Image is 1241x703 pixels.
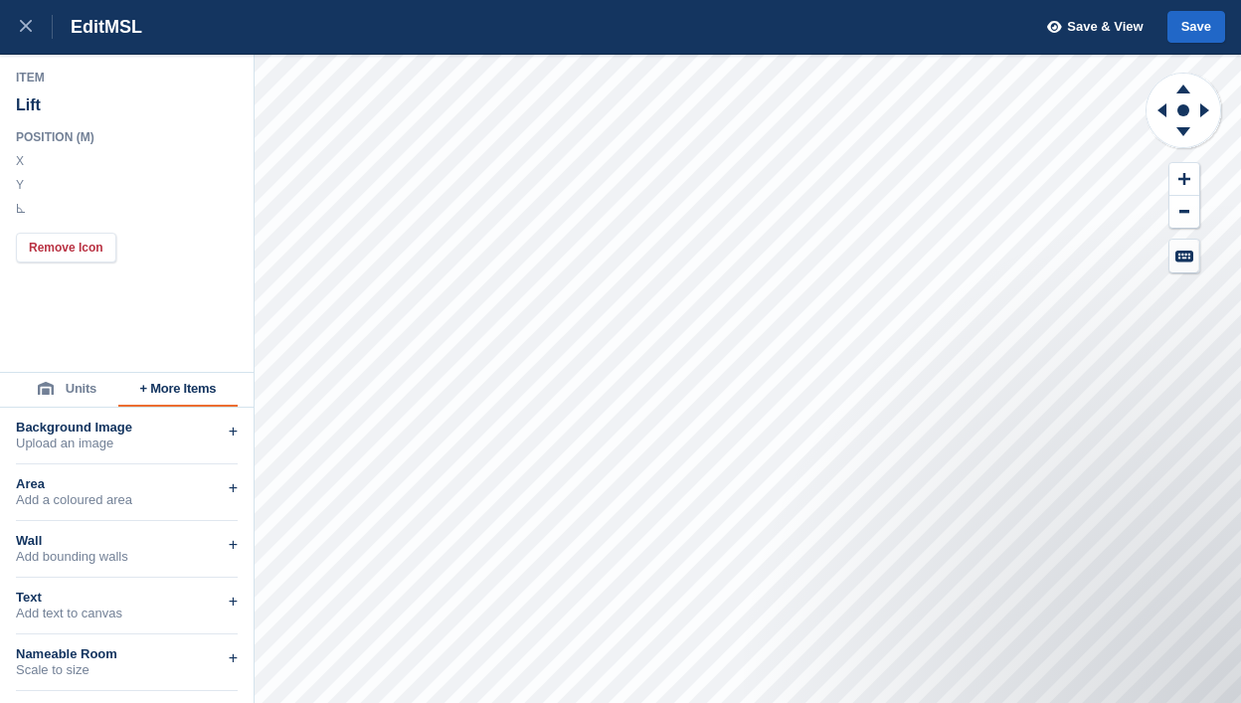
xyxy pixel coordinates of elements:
div: Item [16,70,239,86]
button: + More Items [118,373,238,407]
div: + [229,590,238,614]
button: Keyboard Shortcuts [1169,240,1199,272]
div: Text [16,590,238,606]
div: Nameable RoomScale to size+ [16,634,238,691]
div: + [229,533,238,557]
div: Upload an image [16,436,238,451]
button: Zoom In [1169,163,1199,196]
div: TextAdd text to canvas+ [16,578,238,634]
div: Position ( M ) [16,129,112,145]
img: angle-icn.0ed2eb85.svg [17,204,25,213]
div: + [229,646,238,670]
div: Background Image [16,420,238,436]
button: Units [16,373,118,407]
div: Scale to size [16,662,238,678]
div: Wall [16,533,238,549]
label: X [16,153,26,169]
div: WallAdd bounding walls+ [16,521,238,578]
button: Save & View [1036,11,1144,44]
div: Add bounding walls [16,549,238,565]
div: Lift [16,88,239,123]
div: Edit MSL [53,15,142,39]
div: Nameable Room [16,646,238,662]
button: Remove Icon [16,233,116,263]
button: Zoom Out [1169,196,1199,229]
span: Save & View [1067,17,1143,37]
div: + [229,476,238,500]
div: AreaAdd a coloured area+ [16,464,238,521]
div: Area [16,476,238,492]
div: Add text to canvas [16,606,238,621]
div: Add a coloured area [16,492,238,508]
label: Y [16,177,26,193]
div: + [229,420,238,443]
div: Background ImageUpload an image+ [16,408,238,464]
button: Save [1167,11,1225,44]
